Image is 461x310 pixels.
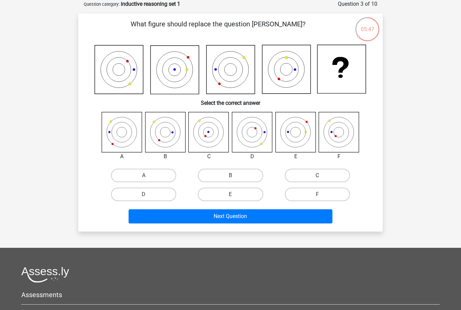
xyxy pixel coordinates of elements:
[129,209,333,223] button: Next Question
[21,291,440,299] h5: Assessments
[84,2,119,7] small: Question category:
[314,152,364,161] div: F
[285,169,350,182] label: C
[111,188,176,201] label: D
[227,152,278,161] div: D
[198,169,263,182] label: B
[89,19,347,39] p: What figure should replace the question [PERSON_NAME]?
[198,188,263,201] label: E
[270,152,321,161] div: E
[183,152,234,161] div: C
[355,17,380,33] div: 05:47
[121,1,180,7] strong: inductive reasoning set 1
[285,188,350,201] label: F
[97,152,147,161] div: A
[89,94,372,106] h6: Select the correct answer
[21,267,69,283] img: Assessly logo
[140,152,191,161] div: B
[111,169,176,182] label: A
